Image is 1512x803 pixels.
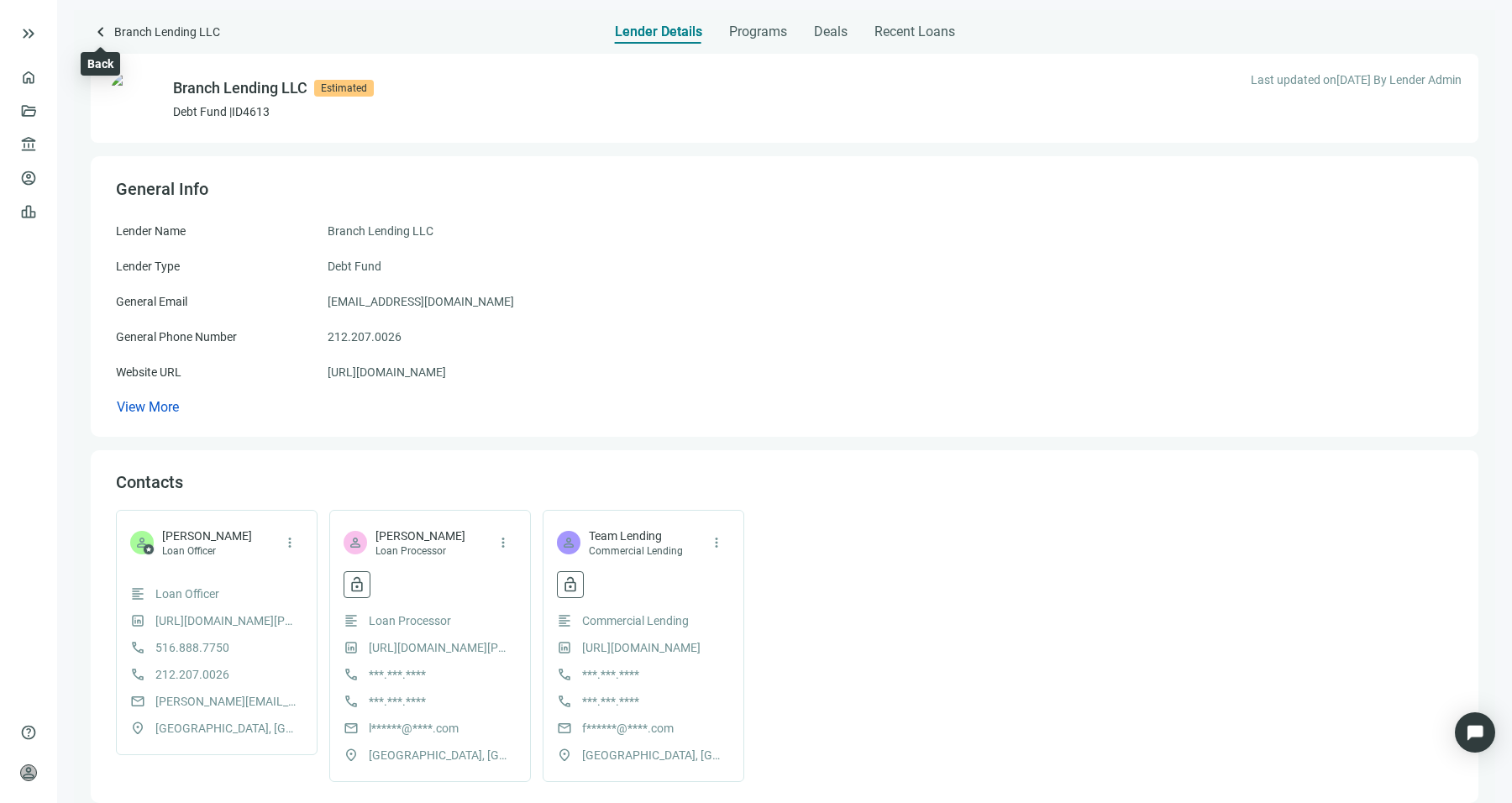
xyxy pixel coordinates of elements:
[116,179,208,199] span: General Info
[91,22,111,45] a: keyboard_arrow_left
[328,257,381,276] span: Debt Fund
[344,613,359,628] span: format_align_left
[282,535,297,550] span: more_vert
[589,544,683,558] span: Commercial Lending
[117,399,179,415] span: View More
[91,22,111,42] span: keyboard_arrow_left
[729,24,787,40] span: Programs
[375,544,465,558] span: Loan Processor
[561,535,576,550] span: person
[155,611,298,630] a: [URL][DOMAIN_NAME][PERSON_NAME]
[562,576,579,593] span: lock_open
[344,721,359,736] span: mail
[496,535,511,550] span: more_vert
[344,667,359,682] span: call
[162,527,252,544] span: [PERSON_NAME]
[116,472,183,492] span: Contacts
[155,638,229,657] span: 516.888.7750
[814,24,848,40] span: Deals
[1251,71,1462,89] span: Last updated on [DATE] By Lender Admin
[582,611,689,630] span: Commercial Lending
[116,365,181,379] span: Website URL
[369,611,451,630] span: Loan Processor
[134,535,150,550] span: person
[582,638,701,657] a: [URL][DOMAIN_NAME]
[369,746,512,764] span: [GEOGRAPHIC_DATA], [GEOGRAPHIC_DATA]
[116,398,180,416] button: View More
[328,292,514,311] span: [EMAIL_ADDRESS][DOMAIN_NAME]
[18,24,39,44] button: keyboard_double_arrow_right
[348,535,363,550] span: person
[20,136,32,153] span: account_balance
[130,721,145,736] span: location_on
[108,71,163,126] img: f9c63082-ece7-41de-a2bb-2d9c6ab911e6
[116,295,187,308] span: General Email
[703,529,730,556] button: more_vert
[155,719,298,737] span: [GEOGRAPHIC_DATA], [GEOGRAPHIC_DATA]
[375,527,465,544] span: [PERSON_NAME]
[874,24,955,40] span: Recent Loans
[155,692,298,711] span: [PERSON_NAME][EMAIL_ADDRESS][DOMAIN_NAME]
[589,527,683,544] span: Team Lending
[557,613,572,628] span: format_align_left
[490,529,517,556] button: more_vert
[1455,712,1495,753] div: Open Intercom Messenger
[328,363,446,381] a: [URL][DOMAIN_NAME]
[173,103,374,120] p: Debt Fund | ID 4613
[369,638,512,657] a: [URL][DOMAIN_NAME][PERSON_NAME]
[349,576,365,593] span: lock_open
[116,224,186,238] span: Lender Name
[130,694,145,709] span: mail
[162,544,252,558] span: Loan Officer
[557,694,572,709] span: call
[344,748,359,763] span: location_on
[173,76,307,100] div: Branch Lending LLC
[709,535,724,550] span: more_vert
[582,746,725,764] span: [GEOGRAPHIC_DATA], [GEOGRAPHIC_DATA]
[276,529,303,556] button: more_vert
[557,721,572,736] span: mail
[344,571,370,598] button: lock_open
[155,665,229,684] span: 212.207.0026
[130,667,145,682] span: call
[557,571,584,598] button: lock_open
[130,586,145,601] span: format_align_left
[20,764,37,781] span: person
[155,585,219,603] span: Loan Officer
[116,260,180,273] span: Lender Type
[130,640,145,655] span: call
[145,546,152,553] span: star
[114,22,220,45] span: Branch Lending LLC
[557,667,572,682] span: call
[615,24,702,40] span: Lender Details
[344,694,359,709] span: call
[328,328,402,346] span: 212.207.0026
[116,330,237,344] span: General Phone Number
[87,55,113,72] div: Back
[20,724,37,741] span: help
[557,748,572,763] span: location_on
[328,222,433,240] span: Branch Lending LLC
[314,80,374,97] span: Estimated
